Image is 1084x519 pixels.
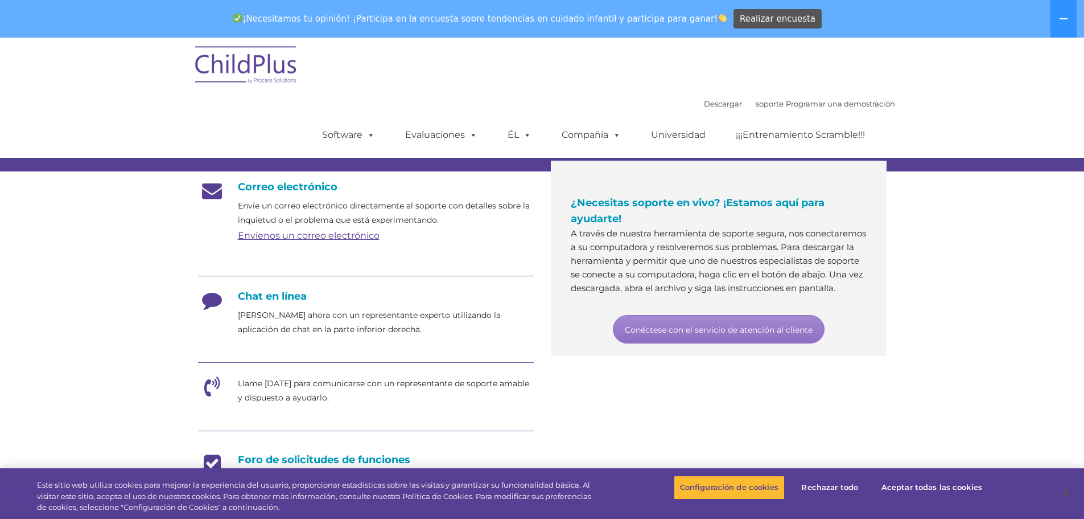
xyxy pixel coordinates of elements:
a: Conéctese con el servicio de atención al cliente [613,315,825,344]
font: Conéctese con el servicio de atención al cliente [625,325,813,335]
a: Software [311,124,386,146]
button: Aceptar todas las cookies [875,476,988,500]
font: Rechazar todo [801,483,858,492]
a: Realizar encuesta [733,9,822,29]
a: soporte [756,99,784,108]
font: Correo electrónico [238,181,337,193]
img: 👏 [718,14,727,22]
button: Rechazar todo [794,476,865,500]
a: Programar una demostración [786,99,895,108]
button: Configuración de cookies [674,476,785,500]
img: ChildPlus de Procare Solutions [189,38,303,95]
font: Envíe un correo electrónico directamente al soporte con detalles sobre la inquietud o el problema... [238,201,530,225]
font: Llame [DATE] para comunicarse con un representante de soporte amable y dispuesto a ayudarlo. [238,378,529,403]
font: Realizar encuesta [740,14,815,24]
font: | [784,99,786,108]
a: ÉL [496,124,543,146]
font: ¡¡¡Entrenamiento Scramble!!! [736,129,865,140]
font: ¡Necesitamos tu opinión! ¡Participa en la encuesta sobre tendencias en cuidado infantil y partici... [242,14,718,24]
font: Evaluaciones [405,129,465,140]
font: Software [322,129,362,140]
font: Universidad [651,129,706,140]
button: Cerca [1053,480,1078,505]
font: Foro de solicitudes de funciones [238,453,410,466]
font: ¿Necesitas soporte en vivo? ¡Estamos aquí para ayudarte! [571,197,825,225]
a: Descargar [704,99,742,108]
a: Universidad [640,124,717,146]
font: [PERSON_NAME] ahora con un representante experto utilizando la aplicación de chat en la parte inf... [238,310,501,334]
font: Chat en línea [238,290,307,303]
img: ✅ [233,14,242,22]
font: ÉL [508,129,519,140]
a: Compañía [550,124,632,146]
a: ¡¡¡Entrenamiento Scramble!!! [724,124,876,146]
font: A través de nuestra herramienta de soporte segura, nos conectaremos a su computadora y resolverem... [571,228,866,293]
font: Este sitio web utiliza cookies para mejorar la experiencia del usuario, proporcionar estadísticas... [37,480,591,512]
font: Aceptar todas las cookies [881,483,982,492]
a: Evaluaciones [394,124,489,146]
a: Envíenos un correo electrónico [238,230,380,241]
font: Configuración de cookies [680,483,778,492]
font: Compañía [562,129,608,140]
